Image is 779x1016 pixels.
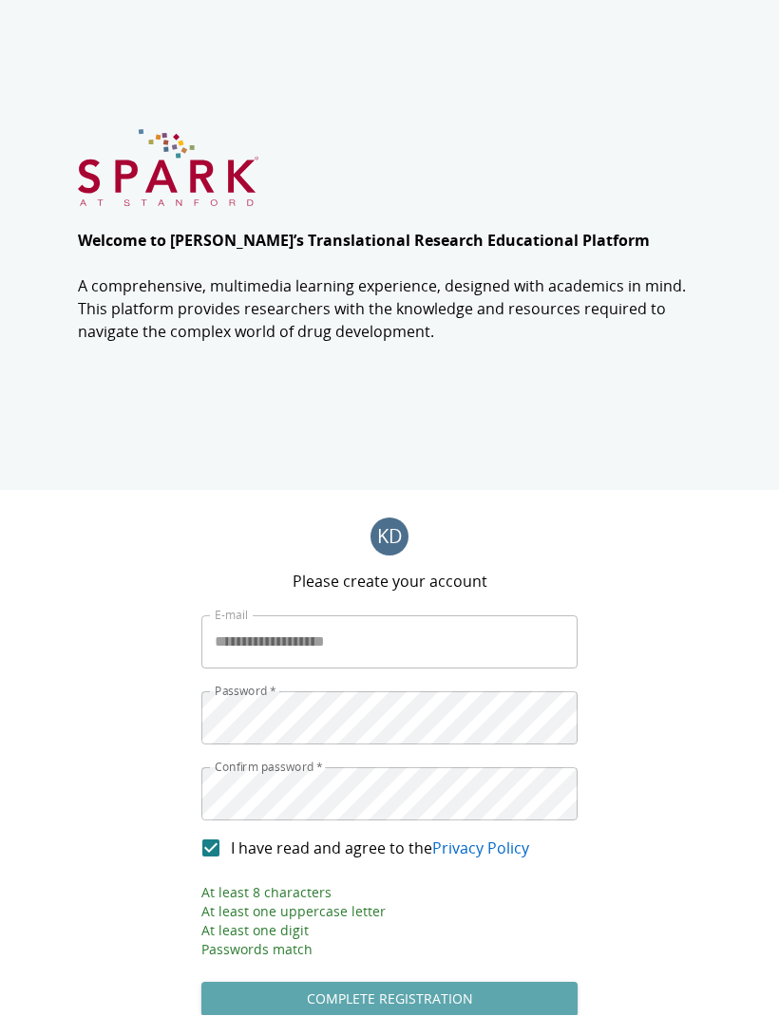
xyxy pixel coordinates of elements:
p: At least one digit [201,922,578,941]
img: SPARK at Stanford [78,130,258,207]
p: At least 8 characters [201,884,578,903]
p: Please create your account [293,571,487,593]
span: I have read and agree to the [231,837,529,860]
p: At least one uppercase letter [201,903,578,922]
p: A comprehensive, multimedia learning experience, designed with academics in mind. This platform p... [78,275,701,344]
p: Welcome to [PERSON_NAME]’s Translational Research Educational Platform [78,230,650,253]
a: Privacy Policy [432,838,529,859]
label: Password [215,684,276,700]
label: Confirm password [215,760,322,776]
p: Passwords match [201,941,578,960]
div: K D [370,518,408,556]
label: E-mail [215,608,248,624]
